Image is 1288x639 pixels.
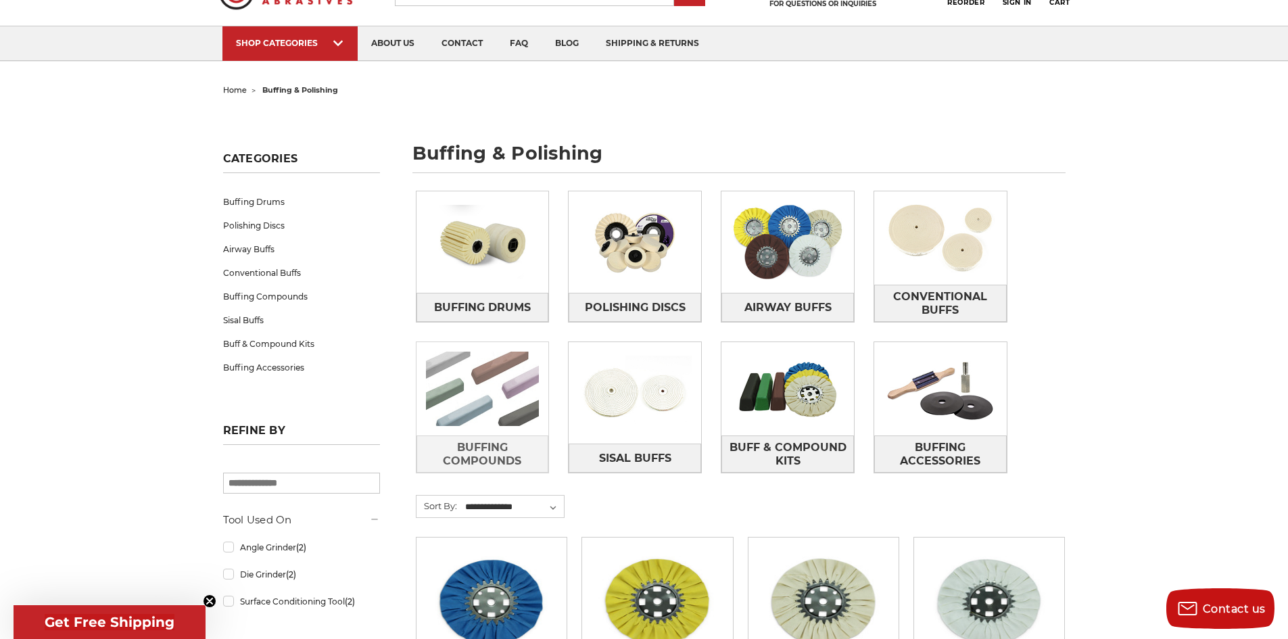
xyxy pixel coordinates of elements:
[358,26,428,61] a: about us
[223,152,380,173] h5: Categories
[223,261,380,285] a: Conventional Buffs
[14,605,206,639] div: Get Free ShippingClose teaser
[223,237,380,261] a: Airway Buffs
[874,191,1007,285] img: Conventional Buffs
[875,285,1006,322] span: Conventional Buffs
[416,195,549,289] img: Buffing Drums
[496,26,542,61] a: faq
[203,594,216,608] button: Close teaser
[569,444,701,473] a: Sisal Buffs
[223,190,380,214] a: Buffing Drums
[236,38,344,48] div: SHOP CATEGORIES
[599,447,671,470] span: Sisal Buffs
[434,296,531,319] span: Buffing Drums
[223,332,380,356] a: Buff & Compound Kits
[223,285,380,308] a: Buffing Compounds
[416,496,457,516] label: Sort By:
[223,512,380,528] h5: Tool Used On
[1203,602,1266,615] span: Contact us
[286,569,296,579] span: (2)
[542,26,592,61] a: blog
[585,296,686,319] span: Polishing Discs
[223,563,380,586] a: Die Grinder
[592,26,713,61] a: shipping & returns
[744,296,832,319] span: Airway Buffs
[223,85,247,95] a: home
[721,293,854,322] a: Airway Buffs
[417,436,548,473] span: Buffing Compounds
[1166,588,1274,629] button: Contact us
[874,435,1007,473] a: Buffing Accessories
[428,26,496,61] a: contact
[416,293,549,322] a: Buffing Drums
[875,436,1006,473] span: Buffing Accessories
[721,435,854,473] a: Buff & Compound Kits
[412,144,1066,173] h1: buffing & polishing
[223,424,380,445] h5: Refine by
[721,195,854,289] img: Airway Buffs
[45,614,174,630] span: Get Free Shipping
[345,596,355,607] span: (2)
[223,214,380,237] a: Polishing Discs
[416,342,549,435] img: Buffing Compounds
[223,356,380,379] a: Buffing Accessories
[223,536,380,559] a: Angle Grinder
[722,436,853,473] span: Buff & Compound Kits
[296,542,306,552] span: (2)
[223,590,380,613] a: Surface Conditioning Tool
[416,435,549,473] a: Buffing Compounds
[262,85,338,95] span: buffing & polishing
[874,285,1007,322] a: Conventional Buffs
[569,195,701,289] img: Polishing Discs
[569,293,701,322] a: Polishing Discs
[721,342,854,435] img: Buff & Compound Kits
[463,497,564,517] select: Sort By:
[569,346,701,440] img: Sisal Buffs
[874,342,1007,435] img: Buffing Accessories
[223,308,380,332] a: Sisal Buffs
